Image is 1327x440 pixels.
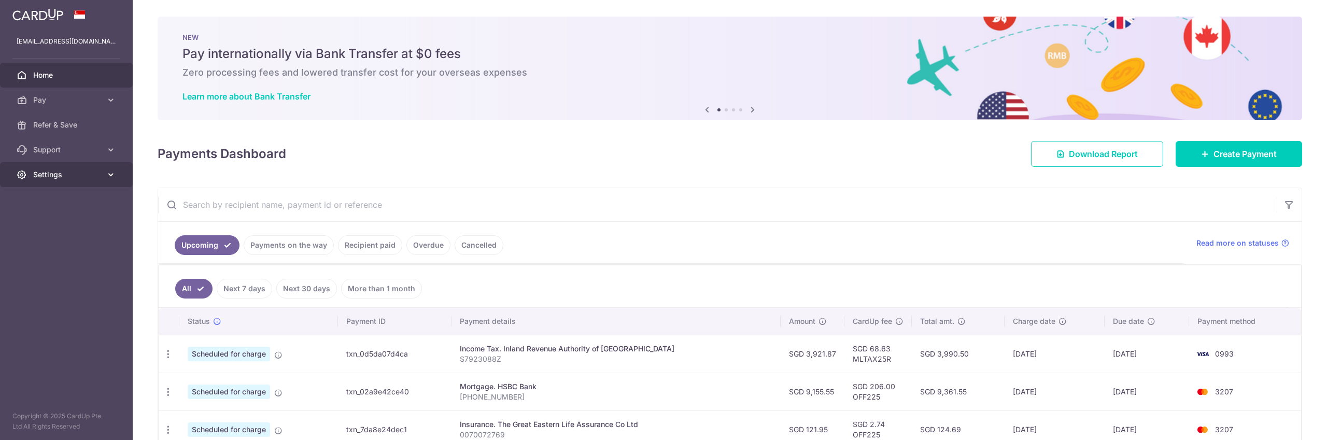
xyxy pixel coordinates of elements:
span: Pay [33,95,102,105]
a: Learn more about Bank Transfer [182,91,310,102]
a: Read more on statuses [1196,238,1289,248]
a: Overdue [406,235,450,255]
td: txn_0d5da07d4ca [338,335,451,373]
span: Scheduled for charge [188,385,270,399]
td: SGD 9,155.55 [781,373,844,410]
span: Read more on statuses [1196,238,1279,248]
a: Upcoming [175,235,239,255]
span: Home [33,70,102,80]
td: [DATE] [1005,373,1105,410]
span: Refer & Save [33,120,102,130]
p: S7923088Z [460,354,772,364]
th: Payment ID [338,308,451,335]
span: Amount [789,316,815,327]
span: 3207 [1215,425,1233,434]
a: More than 1 month [341,279,422,299]
span: CardUp fee [853,316,892,327]
span: Scheduled for charge [188,347,270,361]
h6: Zero processing fees and lowered transfer cost for your overseas expenses [182,66,1277,79]
img: Bank Card [1192,386,1213,398]
span: 0993 [1215,349,1234,358]
span: Help [92,7,113,17]
div: Income Tax. Inland Revenue Authority of [GEOGRAPHIC_DATA] [460,344,772,354]
span: Scheduled for charge [188,422,270,437]
td: SGD 68.63 MLTAX25R [844,335,912,373]
td: SGD 206.00 OFF225 [844,373,912,410]
span: Download Report [1069,148,1138,160]
p: [EMAIL_ADDRESS][DOMAIN_NAME] [17,36,116,47]
p: 0070072769 [460,430,772,440]
span: Create Payment [1213,148,1277,160]
a: Next 7 days [217,279,272,299]
span: Charge date [1013,316,1055,327]
a: Create Payment [1176,141,1302,167]
img: CardUp [12,8,63,21]
p: [PHONE_NUMBER] [460,392,772,402]
td: [DATE] [1005,335,1105,373]
h5: Pay internationally via Bank Transfer at $0 fees [182,46,1277,62]
td: txn_02a9e42ce40 [338,373,451,410]
td: [DATE] [1105,335,1189,373]
th: Payment method [1189,308,1301,335]
th: Payment details [451,308,781,335]
span: Settings [33,169,102,180]
p: NEW [182,33,1277,41]
div: Insurance. The Great Eastern Life Assurance Co Ltd [460,419,772,430]
input: Search by recipient name, payment id or reference [158,188,1277,221]
a: Download Report [1031,141,1163,167]
span: Total amt. [920,316,954,327]
img: Bank transfer banner [158,17,1302,120]
td: SGD 9,361.55 [912,373,1005,410]
h4: Payments Dashboard [158,145,286,163]
span: Due date [1113,316,1144,327]
a: Payments on the way [244,235,334,255]
td: SGD 3,990.50 [912,335,1005,373]
img: Bank Card [1192,348,1213,360]
td: [DATE] [1105,373,1189,410]
a: All [175,279,213,299]
div: Mortgage. HSBC Bank [460,381,772,392]
a: Recipient paid [338,235,402,255]
span: Support [33,145,102,155]
span: Status [188,316,210,327]
span: 3207 [1215,387,1233,396]
td: SGD 3,921.87 [781,335,844,373]
img: Bank Card [1192,423,1213,436]
a: Cancelled [455,235,503,255]
a: Next 30 days [276,279,337,299]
